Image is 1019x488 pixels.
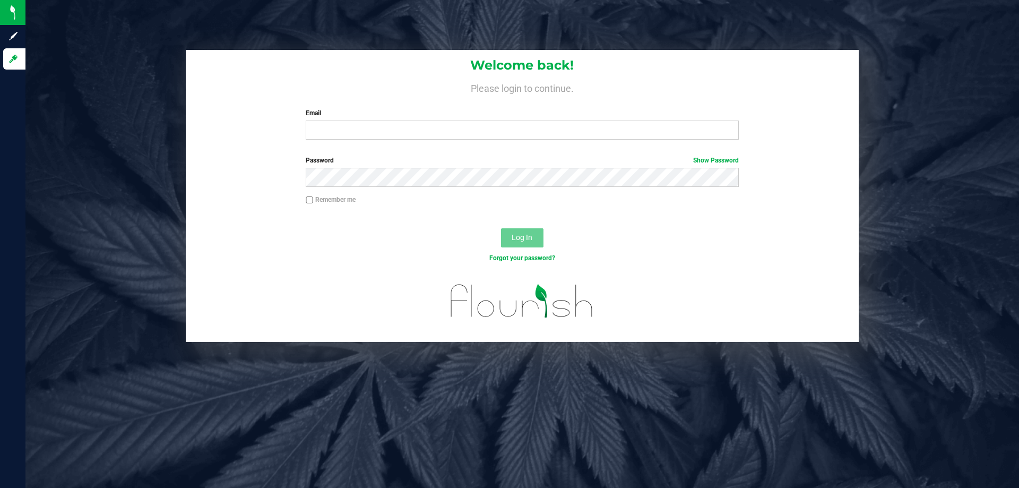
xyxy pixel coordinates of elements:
[501,228,543,247] button: Log In
[8,54,19,64] inline-svg: Log in
[306,196,313,204] input: Remember me
[306,108,738,118] label: Email
[693,157,739,164] a: Show Password
[306,157,334,164] span: Password
[8,31,19,41] inline-svg: Sign up
[186,58,859,72] h1: Welcome back!
[512,233,532,242] span: Log In
[489,254,555,262] a: Forgot your password?
[438,274,606,328] img: flourish_logo.svg
[306,195,356,204] label: Remember me
[186,81,859,93] h4: Please login to continue.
